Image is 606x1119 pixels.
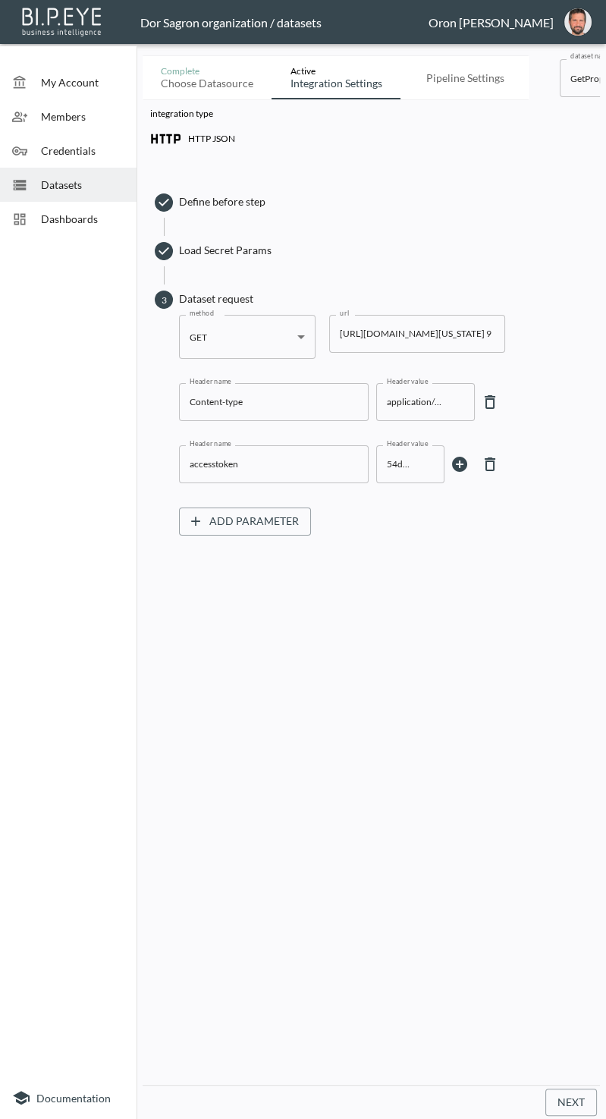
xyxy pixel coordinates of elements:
[41,211,124,227] span: Dashboards
[179,291,592,306] span: Dataset request
[426,71,504,85] div: Pipeline settings
[150,107,592,124] p: integration type
[41,177,124,193] span: Datasets
[41,108,124,124] span: Members
[161,77,253,90] div: Choose datasource
[190,438,231,448] label: Header name
[12,1089,124,1107] a: Documentation
[188,133,235,144] p: HTTP JSON
[161,65,253,77] div: Complete
[387,438,428,448] label: Header value
[329,315,505,353] input: https://httpbin.org/anything
[41,74,124,90] span: My Account
[19,4,106,38] img: bipeye-logo
[290,77,382,90] div: Integration settings
[41,143,124,159] span: Credentials
[150,124,181,154] img: http icon
[36,1092,111,1105] span: Documentation
[190,332,207,343] span: GET
[190,308,214,318] label: method
[554,4,602,40] button: oron@bipeye.com
[290,65,382,77] div: Active
[179,194,592,209] span: Define before step
[340,308,349,318] label: url
[162,294,167,305] text: 3
[179,508,311,536] button: Add Parameter
[190,376,231,386] label: Header name
[179,243,592,258] span: Load Secret Params
[545,1089,597,1117] button: Next
[387,376,428,386] label: Header value
[429,15,554,30] div: Oron [PERSON_NAME]
[140,15,429,30] div: Dor Sagron organization / datasets
[564,8,592,36] img: f7df4f0b1e237398fe25aedd0497c453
